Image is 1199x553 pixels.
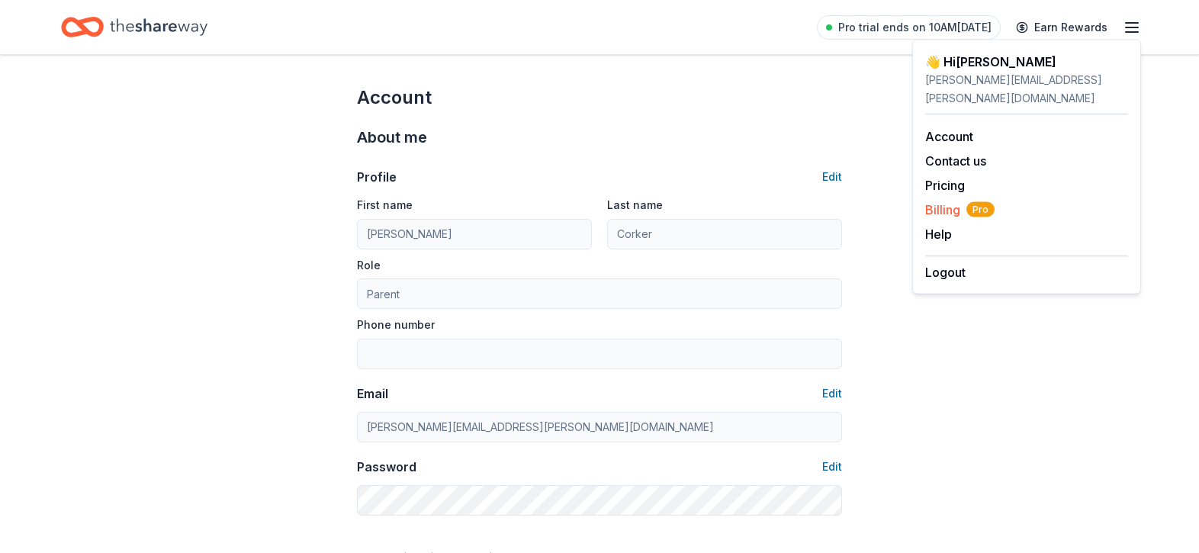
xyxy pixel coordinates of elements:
label: Last name [607,198,663,213]
button: Edit [822,458,842,476]
a: Pricing [925,178,965,193]
span: Billing [925,201,995,219]
label: First name [357,198,413,213]
a: Earn Rewards [1007,14,1117,41]
label: Role [357,258,381,273]
button: Edit [822,168,842,186]
button: BillingPro [925,201,995,219]
span: Pro [966,202,995,217]
div: Account [357,85,842,110]
div: Profile [357,168,397,186]
div: Password [357,458,416,476]
div: [PERSON_NAME][EMAIL_ADDRESS][PERSON_NAME][DOMAIN_NAME] [925,71,1128,108]
a: Account [925,129,973,144]
span: Pro trial ends on 10AM[DATE] [838,18,992,37]
a: Pro trial ends on 10AM[DATE] [817,15,1001,40]
button: Contact us [925,152,986,170]
label: Phone number [357,317,435,333]
div: About me [357,125,842,150]
button: Help [925,225,952,243]
div: Email [357,384,388,403]
div: 👋 Hi [PERSON_NAME] [925,53,1128,71]
a: Home [61,9,207,45]
button: Logout [925,263,966,281]
button: Edit [822,384,842,403]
